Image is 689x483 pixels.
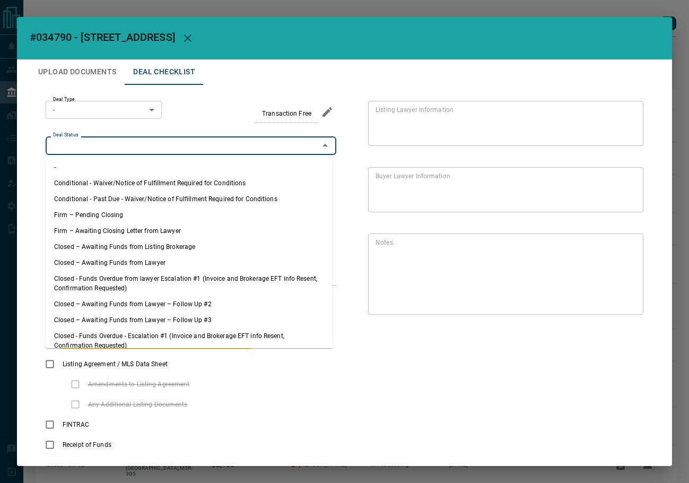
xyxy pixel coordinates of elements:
[60,440,114,450] span: Receipt of Funds
[46,328,333,353] li: Closed - Funds Overdue - Escalation #1 (Invoice and Brokerage EFT info Resent, Confirmation Reque...
[46,159,333,175] li: -
[60,420,92,429] span: FINTRAC
[376,172,632,208] textarea: text field
[318,103,336,121] button: edit
[46,239,333,255] li: Closed – Awaiting Funds from Listing Brokerage
[46,191,333,207] li: Conditional - Past Due - Waiver/Notice of Fulfillment Required for Conditions
[53,96,75,103] label: Deal Type
[46,101,162,119] div: -
[46,296,333,312] li: Closed – Awaiting Funds from Lawyer – Follow Up #2
[85,400,190,409] span: Any Additional Listing Documents
[60,359,170,369] span: Listing Agreement / MLS Data Sheet
[125,59,204,85] button: Deal Checklist
[376,238,632,310] textarea: text field
[46,312,333,328] li: Closed – Awaiting Funds from Lawyer – Follow Up #3
[46,175,333,191] li: Conditional - Waiver/Notice of Fulfillment Required for Conditions
[376,106,632,142] textarea: text field
[46,207,333,223] li: Firm – Pending Closing
[53,132,78,139] label: Deal Status
[30,31,175,44] span: #034790 - [STREET_ADDRESS]
[46,255,333,271] li: Closed – Awaiting Funds from Lawyer
[85,379,193,389] span: Amendments to Listing Agreement
[46,271,333,296] li: Closed - Funds Overdue from lawyer Escalation #1 (Invoice and Brokerage EFT info Resent, Confirma...
[318,138,333,153] button: Close
[30,59,125,85] button: Upload Documents
[46,223,333,239] li: Firm – Awaiting Closing Letter from Lawyer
